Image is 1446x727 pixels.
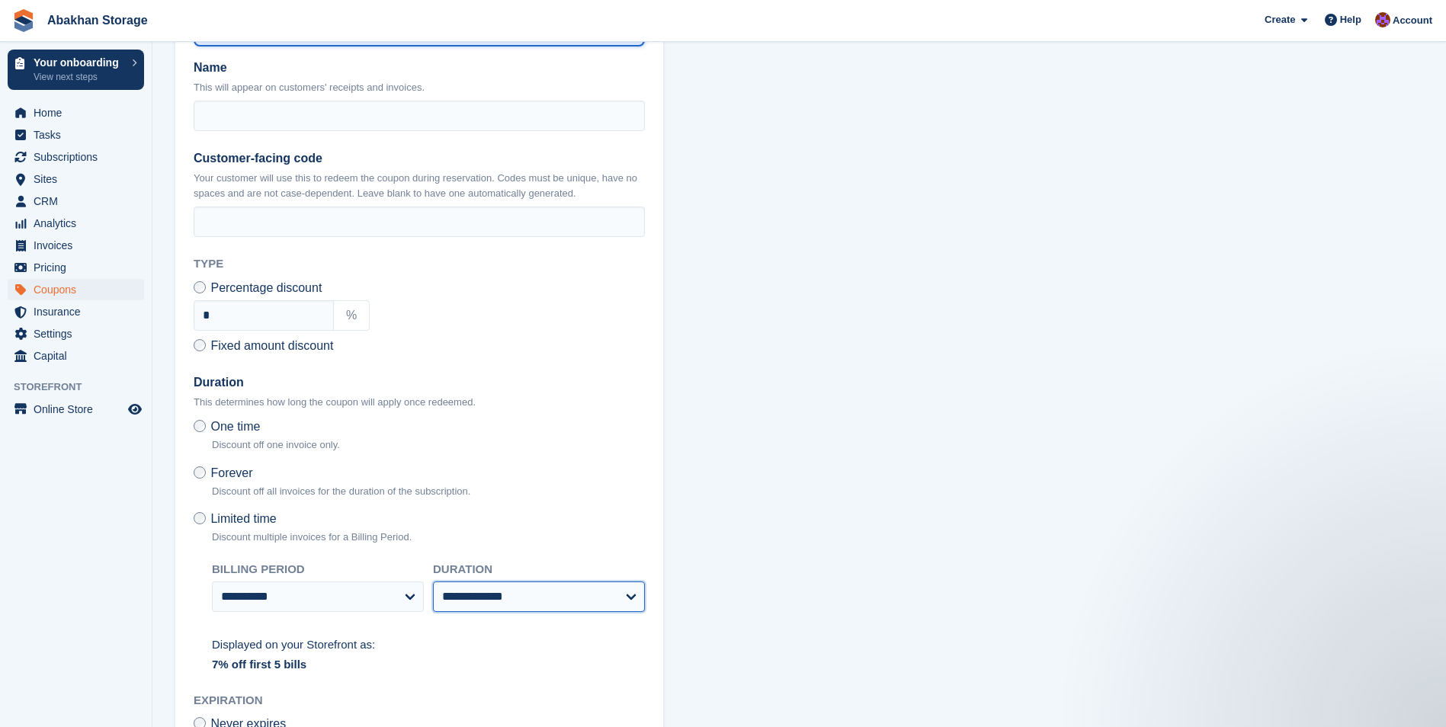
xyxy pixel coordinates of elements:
span: Coupons [34,279,125,300]
span: Home [34,102,125,123]
span: Percentage discount [210,281,322,294]
h2: Expiration [194,692,645,709]
p: View next steps [34,70,124,84]
img: William Abakhan [1375,12,1390,27]
p: Discount off one invoice only. [212,437,340,453]
div: 7% off first 5 bills [212,656,645,674]
input: Forever Discount off all invoices for the duration of the subscription. [194,466,206,479]
span: Fixed amount discount [210,339,333,352]
a: menu [8,124,144,146]
span: Settings [34,323,125,344]
span: One time [210,420,260,433]
a: menu [8,399,144,420]
p: This will appear on customers' receipts and invoices. [194,80,645,95]
a: menu [8,191,144,212]
span: Storefront [14,380,152,395]
span: Help [1340,12,1361,27]
span: Analytics [34,213,125,234]
a: menu [8,345,144,367]
input: Fixed amount discount [194,339,206,351]
label: Billing period [212,561,424,578]
span: Tasks [34,124,125,146]
input: Limited time Discount multiple invoices for a Billing Period. [194,512,206,524]
h2: Type [194,255,645,273]
span: Limited time [210,512,276,525]
span: Forever [210,466,252,479]
label: Customer-facing code [194,149,645,168]
label: Duration [433,561,645,578]
a: menu [8,279,144,300]
p: This determines how long the coupon will apply once redeemed. [194,395,645,410]
a: Preview store [126,400,144,418]
p: Your customer will use this to redeem the coupon during reservation. Codes must be unique, have n... [194,171,645,200]
span: Subscriptions [34,146,125,168]
a: Your onboarding View next steps [8,50,144,90]
span: Pricing [34,257,125,278]
span: Create [1265,12,1295,27]
a: menu [8,235,144,256]
span: Online Store [34,399,125,420]
p: Discount off all invoices for the duration of the subscription. [212,484,470,499]
a: Abakhan Storage [41,8,154,33]
img: stora-icon-8386f47178a22dfd0bd8f6a31ec36ba5ce8667c1dd55bd0f319d3a0aa187defe.svg [12,9,35,32]
label: Duration [194,373,645,392]
label: Name [194,59,645,77]
a: menu [8,146,144,168]
p: Your onboarding [34,57,124,68]
div: Displayed on your Storefront as: [212,636,645,654]
a: menu [8,257,144,278]
span: CRM [34,191,125,212]
span: Insurance [34,301,125,322]
a: menu [8,168,144,190]
a: menu [8,301,144,322]
span: Invoices [34,235,125,256]
span: Account [1393,13,1432,28]
p: Discount multiple invoices for a Billing Period. [212,530,412,545]
a: menu [8,213,144,234]
span: Capital [34,345,125,367]
a: menu [8,323,144,344]
input: Percentage discount [194,281,206,293]
input: One time Discount off one invoice only. [194,420,206,432]
span: Sites [34,168,125,190]
a: menu [8,102,144,123]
